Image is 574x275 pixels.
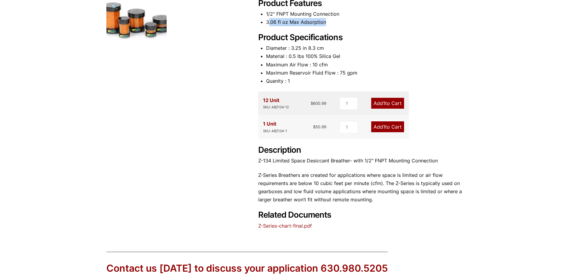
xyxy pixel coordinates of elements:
[263,128,287,134] div: SKU: ABZ134-1
[111,3,118,10] span: 🔍
[258,33,468,43] h2: Product Specifications
[258,145,468,155] h2: Description
[258,223,312,229] a: Z-Series-chart-final.pdf
[383,100,385,106] span: 1
[266,10,468,18] li: 1/2" FNPT Mounting Connection
[383,124,385,130] span: 1
[311,101,313,106] span: $
[263,120,287,134] div: 1 Unit
[371,98,404,109] a: Add1to Cart
[258,171,468,204] p: Z-Series Breathers are created for applications where space is limited or air flow requirements a...
[311,101,326,106] bdi: 600.99
[258,157,468,165] p: Z-134 Limited Space Desiccant Breather- with 1/2″ FNPT Mounting Connection
[266,77,468,85] li: Quanity : 1
[106,18,167,24] a: Z-134 Desiccant Air Breather
[313,124,315,129] span: $
[371,121,404,132] a: Add1to Cart
[266,69,468,77] li: Maximum Reservoir Fluid Flow : 75 gpm
[266,61,468,69] li: Maximum Air Flow : 10 cfm
[266,18,468,26] li: 3.06 fl oz Max Adsorption
[263,104,289,110] div: SKU: ABZ134-12
[266,52,468,60] li: Material : 0.5 lbs 100% Silica Gel
[266,44,468,52] li: Diameter : 3.25 in 8.3 cm
[313,124,326,129] bdi: 50.99
[263,96,289,110] div: 12 Unit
